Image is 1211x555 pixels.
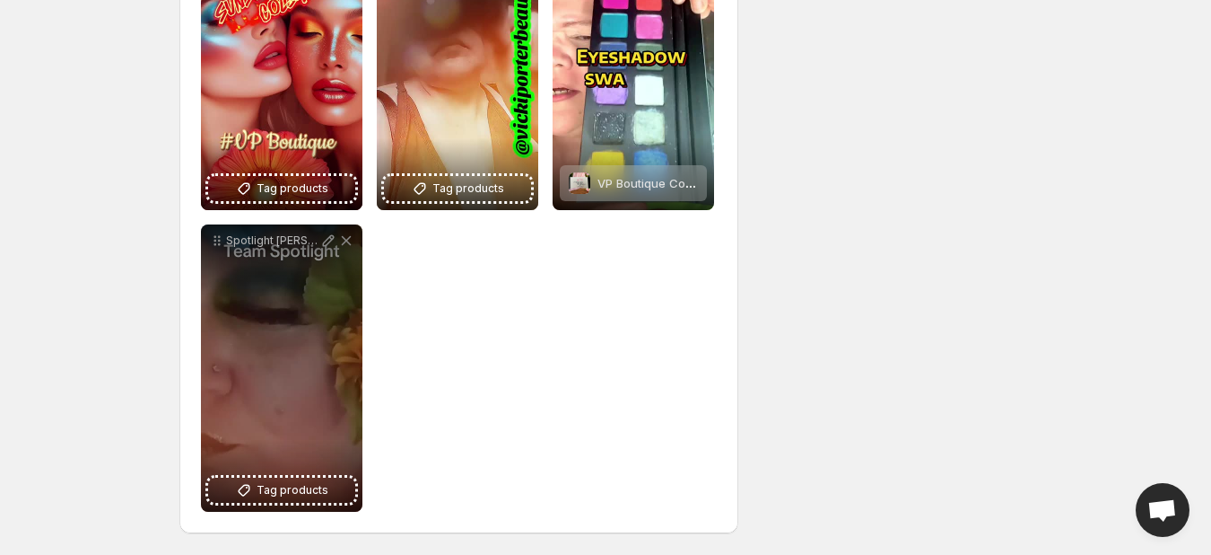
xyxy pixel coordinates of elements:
[257,180,328,198] span: Tag products
[597,176,940,190] span: VP Boutique Cosmetics 12 color selection eyeshadow pallet !
[569,172,590,194] img: VP Boutique Cosmetics 12 color selection eyeshadow pallet !
[226,233,319,248] p: Spotlight [PERSON_NAME] Meet Phoenix -VPBaes- PR Team one of the creative forces behind our PR su...
[432,180,504,198] span: Tag products
[208,478,355,503] button: Tag products
[201,225,362,512] div: Spotlight [PERSON_NAME] Meet Phoenix -VPBaes- PR Team one of the creative forces behind our PR su...
[1136,483,1189,537] div: Open chat
[208,176,355,201] button: Tag products
[384,176,531,201] button: Tag products
[257,481,328,499] span: Tag products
